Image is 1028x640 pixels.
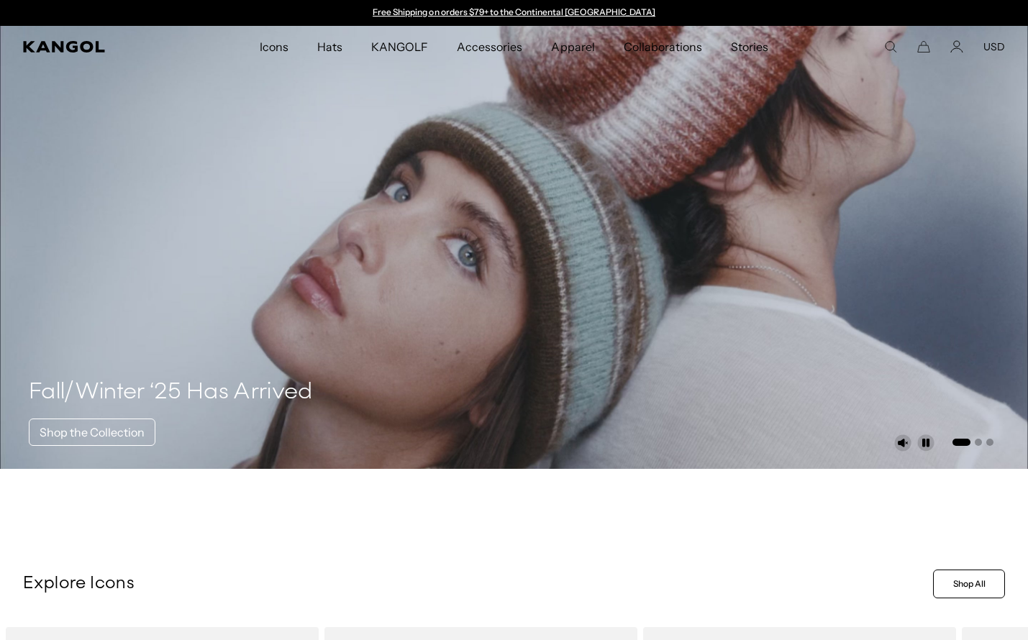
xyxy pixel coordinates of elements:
[29,419,155,446] a: Shop the Collection
[950,40,963,53] a: Account
[317,26,342,68] span: Hats
[731,26,768,68] span: Stories
[457,26,522,68] span: Accessories
[933,570,1005,598] a: Shop All
[29,378,313,407] h4: Fall/Winter ‘25 Has Arrived
[245,26,303,68] a: Icons
[366,7,663,19] div: Announcement
[894,434,911,452] button: Unmute
[366,7,663,19] slideshow-component: Announcement bar
[609,26,717,68] a: Collaborations
[371,26,428,68] span: KANGOLF
[952,439,970,446] button: Go to slide 1
[537,26,609,68] a: Apparel
[373,6,655,17] a: Free Shipping on orders $79+ to the Continental [GEOGRAPHIC_DATA]
[23,41,171,52] a: Kangol
[260,26,288,68] span: Icons
[357,26,442,68] a: KANGOLF
[366,7,663,19] div: 1 of 2
[23,573,927,595] p: Explore Icons
[983,40,1005,53] button: USD
[986,439,993,446] button: Go to slide 3
[551,26,594,68] span: Apparel
[951,436,993,447] ul: Select a slide to show
[303,26,357,68] a: Hats
[717,26,783,68] a: Stories
[975,439,982,446] button: Go to slide 2
[917,434,934,452] button: Pause
[624,26,702,68] span: Collaborations
[442,26,537,68] a: Accessories
[917,40,930,53] button: Cart
[884,40,897,53] summary: Search here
